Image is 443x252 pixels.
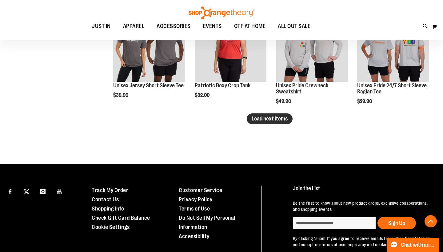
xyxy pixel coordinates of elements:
a: Unisex Pride Crewneck Sweatshirt [276,82,328,95]
div: product [110,7,188,114]
a: Unisex Pride Crewneck SweatshirtNEW [276,10,348,83]
span: Load next items [252,116,288,122]
span: Sign Up [388,220,405,226]
span: ACCESSORIES [157,19,191,33]
p: By clicking "submit" you agree to receive emails from Shop Orangetheory and accept our and [293,235,431,248]
a: Cookie Settings [92,224,130,230]
a: Unisex Pride 24/7 Short Sleeve Raglan Tee [357,82,427,95]
a: Unisex Pride 24/7 Short Sleeve Raglan TeeNEW [357,10,429,83]
span: OTF AT HOME [234,19,266,33]
span: $29.90 [357,99,373,104]
button: Sign Up [377,217,416,229]
a: Track My Order [92,187,128,193]
img: Unisex Pride 24/7 Short Sleeve Raglan Tee [357,10,429,82]
a: terms of use [321,242,345,247]
span: $35.90 [113,93,129,98]
a: Visit our Youtube page [54,186,65,196]
a: Visit our Facebook page [5,186,15,196]
div: product [192,7,270,114]
div: product [354,7,432,120]
img: Patriotic Boxy Crop Tank [195,10,267,82]
a: Patriotic Boxy Crop Tank [195,82,250,89]
a: Shopping Info [92,206,124,212]
input: enter email [293,217,376,229]
a: Unisex Jersey Short Sleeve Tee [113,82,184,89]
img: Unisex Jersey Short Sleeve Tee [113,10,185,82]
span: EVENTS [203,19,222,33]
a: Unisex Jersey Short Sleeve TeeNEW [113,10,185,83]
a: Visit our Instagram page [38,186,48,196]
a: Check Gift Card Balance [92,215,150,221]
span: $49.90 [276,99,292,104]
button: Load next items [247,113,293,124]
a: Contact Us [92,196,119,203]
p: Be the first to know about new product drops, exclusive collaborations, and shopping events! [293,200,431,212]
a: Visit our X page [21,186,32,196]
a: privacy and cookie policy. [352,242,400,247]
span: JUST IN [92,19,111,33]
a: Terms of Use [179,206,210,212]
div: product [273,7,351,120]
img: Unisex Pride Crewneck Sweatshirt [276,10,348,82]
h4: Join the List [293,186,431,197]
button: Back To Top [425,215,437,227]
img: Twitter [24,189,29,195]
span: Chat with an Expert [401,242,436,248]
span: ALL OUT SALE [278,19,310,33]
span: APPAREL [123,19,145,33]
button: Chat with an Expert [387,238,440,252]
a: Accessibility [179,233,210,239]
a: Privacy Policy [179,196,212,203]
a: Patriotic Boxy Crop TankNEW [195,10,267,83]
img: Shop Orangetheory [188,6,255,19]
a: Do Not Sell My Personal Information [179,215,235,230]
a: Customer Service [179,187,222,193]
span: $32.00 [195,93,210,98]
